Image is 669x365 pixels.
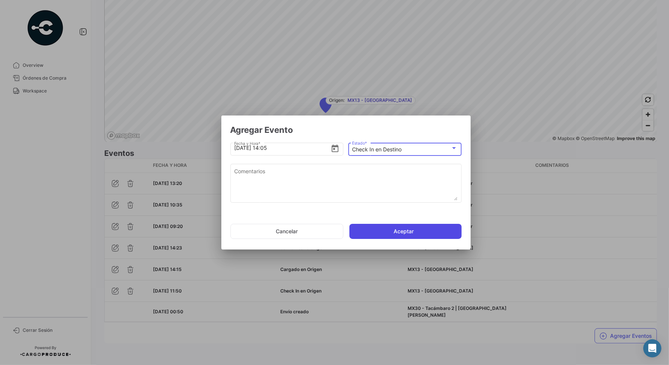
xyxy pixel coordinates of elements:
button: Open calendar [331,144,340,152]
button: Aceptar [349,224,462,239]
div: Abrir Intercom Messenger [643,339,661,357]
button: Cancelar [230,224,343,239]
input: Seleccionar una fecha [234,135,331,161]
h2: Agregar Evento [230,125,462,135]
mat-select-trigger: Check In en Destino [352,146,402,152]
